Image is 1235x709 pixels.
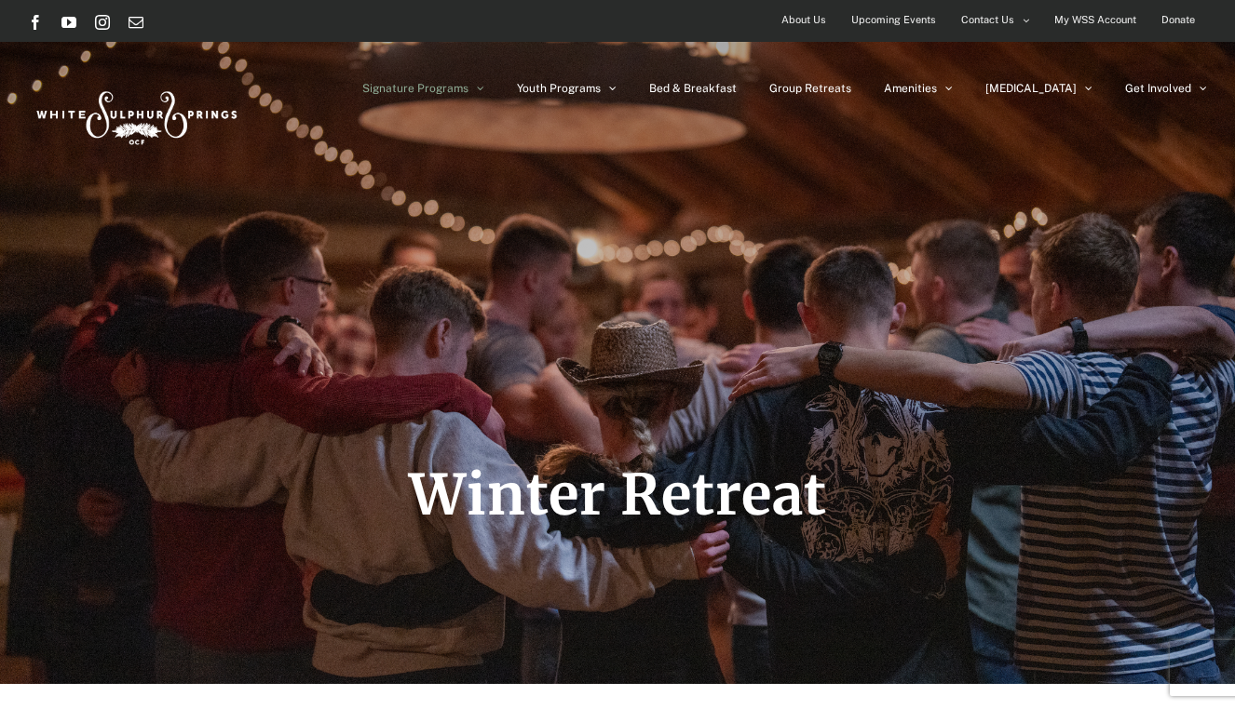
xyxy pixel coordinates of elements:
span: [MEDICAL_DATA] [985,83,1077,94]
a: Signature Programs [362,42,484,135]
a: Youth Programs [517,42,617,135]
nav: Main Menu [362,42,1207,135]
span: Contact Us [961,7,1014,33]
span: Signature Programs [362,83,468,94]
a: Amenities [884,42,953,135]
span: Group Retreats [769,83,851,94]
span: Upcoming Events [851,7,936,33]
a: Group Retreats [769,42,851,135]
span: Bed & Breakfast [649,83,737,94]
a: Instagram [95,15,110,30]
span: Amenities [884,83,937,94]
a: YouTube [61,15,76,30]
span: About Us [781,7,826,33]
a: Facebook [28,15,43,30]
a: [MEDICAL_DATA] [985,42,1092,135]
span: My WSS Account [1054,7,1136,33]
span: Youth Programs [517,83,601,94]
img: White Sulphur Springs Logo [28,71,242,158]
a: Get Involved [1125,42,1207,135]
a: Bed & Breakfast [649,42,737,135]
a: Email [129,15,143,30]
span: Donate [1161,7,1195,33]
span: Get Involved [1125,83,1191,94]
span: Winter Retreat [409,460,827,529]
